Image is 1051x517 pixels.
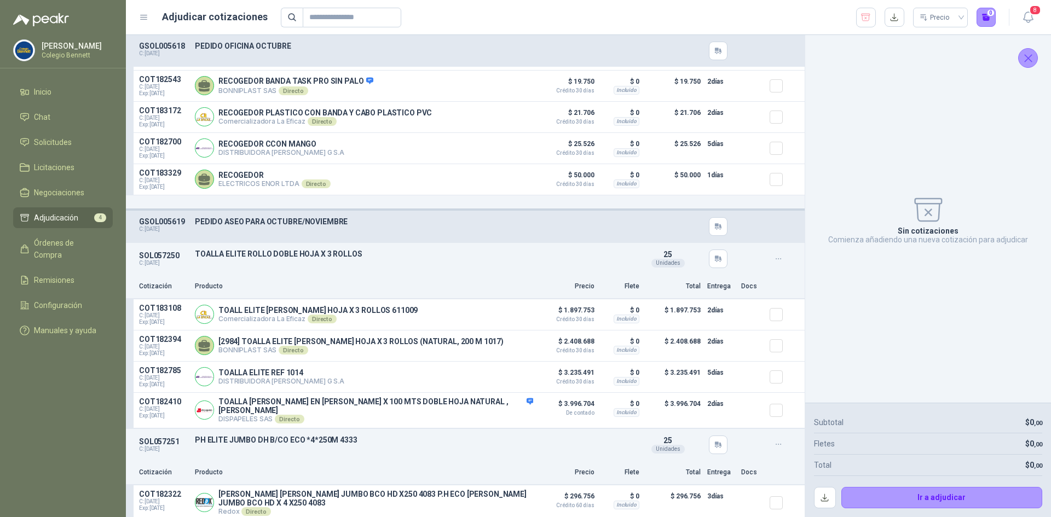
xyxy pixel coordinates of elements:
[614,179,639,188] div: Incluido
[302,179,331,188] div: Directo
[34,299,82,311] span: Configuración
[139,437,188,446] p: SOL057251
[1025,438,1042,450] p: $
[139,260,188,266] p: C: [DATE]
[195,493,213,512] img: Company Logo
[741,467,763,478] p: Docs
[646,281,701,292] p: Total
[707,106,735,119] p: 2 días
[540,317,594,322] span: Crédito 30 días
[218,117,432,126] p: Comercializadora La Eficaz
[34,161,74,173] span: Licitaciones
[195,249,634,258] p: TOALLA ELITE ROLLO DOBLE HOJA X 3 ROLLOS
[540,169,594,187] p: $ 50.000
[540,304,594,322] p: $ 1.897.753
[218,377,344,385] p: DISTRIBUIDORA [PERSON_NAME] G S.A
[13,82,113,102] a: Inicio
[139,84,188,90] span: C: [DATE]
[540,150,594,156] span: Crédito 30 días
[646,169,701,190] p: $ 50.000
[42,42,110,50] p: [PERSON_NAME]
[218,179,331,188] p: ELECTRICOS ENOR LTDA
[920,9,951,26] div: Precio
[601,281,639,292] p: Flete
[218,86,373,95] p: BONNIPLAST SAS
[814,438,835,450] p: Fletes
[139,281,188,292] p: Cotización
[139,366,188,375] p: COT182785
[1025,459,1042,471] p: $
[1018,8,1038,27] button: 8
[601,335,639,348] p: $ 0
[139,90,188,97] span: Exp: [DATE]
[139,121,188,128] span: Exp: [DATE]
[1018,48,1038,68] button: Cerrar
[601,137,639,150] p: $ 0
[614,148,639,157] div: Incluido
[1029,5,1041,15] span: 8
[540,75,594,94] p: $ 19.750
[139,319,188,326] span: Exp: [DATE]
[601,467,639,478] p: Flete
[841,487,1043,509] button: Ir a adjudicar
[646,490,701,516] p: $ 296.756
[614,501,639,509] div: Incluido
[540,137,594,156] p: $ 25.526
[540,281,594,292] p: Precio
[139,106,188,115] p: COT183172
[601,490,639,503] p: $ 0
[601,397,639,410] p: $ 0
[646,397,701,423] p: $ 3.996.704
[707,366,735,379] p: 5 días
[651,259,685,268] div: Unidades
[139,304,188,312] p: COT183108
[195,281,533,292] p: Producto
[646,106,701,128] p: $ 21.706
[13,182,113,203] a: Negociaciones
[540,379,594,385] span: Crédito 30 días
[707,169,735,182] p: 1 días
[218,108,432,117] p: RECOGEDOR PLASTICO CON BANDA Y CABO PLASTICO PVC
[94,213,106,222] span: 4
[34,86,51,98] span: Inicio
[218,306,418,315] p: TOALL ELITE [PERSON_NAME] HOJA X 3 ROLLOS 611009
[601,304,639,317] p: $ 0
[139,115,188,121] span: C: [DATE]
[614,408,639,417] div: Incluido
[614,377,639,386] div: Incluido
[218,171,331,179] p: RECOGEDOR
[139,50,188,57] p: C: [DATE]
[139,146,188,153] span: C: [DATE]
[13,320,113,341] a: Manuales y ayuda
[34,324,96,336] span: Manuales y ayuda
[646,335,701,357] p: $ 2.408.688
[139,498,188,505] span: C: [DATE]
[308,117,337,126] div: Directo
[139,413,188,419] span: Exp: [DATE]
[1034,441,1042,448] span: ,00
[1034,462,1042,469] span: ,00
[139,75,188,84] p: COT182543
[13,270,113,291] a: Remisiones
[195,435,634,444] p: PH ELITE JUMBO DH B/CO ECO *4*250M 4333
[646,304,701,326] p: $ 1.897.753
[1030,418,1042,427] span: 0
[162,9,268,25] h1: Adjudicar cotizaciones
[195,305,213,323] img: Company Logo
[139,381,188,388] span: Exp: [DATE]
[218,140,344,148] p: RECOGEDOR CCON MANGO
[139,406,188,413] span: C: [DATE]
[707,397,735,410] p: 2 días
[601,106,639,119] p: $ 0
[195,108,213,126] img: Company Logo
[139,153,188,159] span: Exp: [DATE]
[34,212,78,224] span: Adjudicación
[13,13,69,26] img: Logo peakr
[13,295,113,316] a: Configuración
[646,75,701,97] p: $ 19.750
[13,157,113,178] a: Licitaciones
[218,397,533,415] p: TOALLA [PERSON_NAME] EN [PERSON_NAME] X 100 MTS DOBLE HOJA NATURAL , [PERSON_NAME]
[218,315,418,323] p: Comercializadora La Eficaz
[601,75,639,88] p: $ 0
[1030,439,1042,448] span: 0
